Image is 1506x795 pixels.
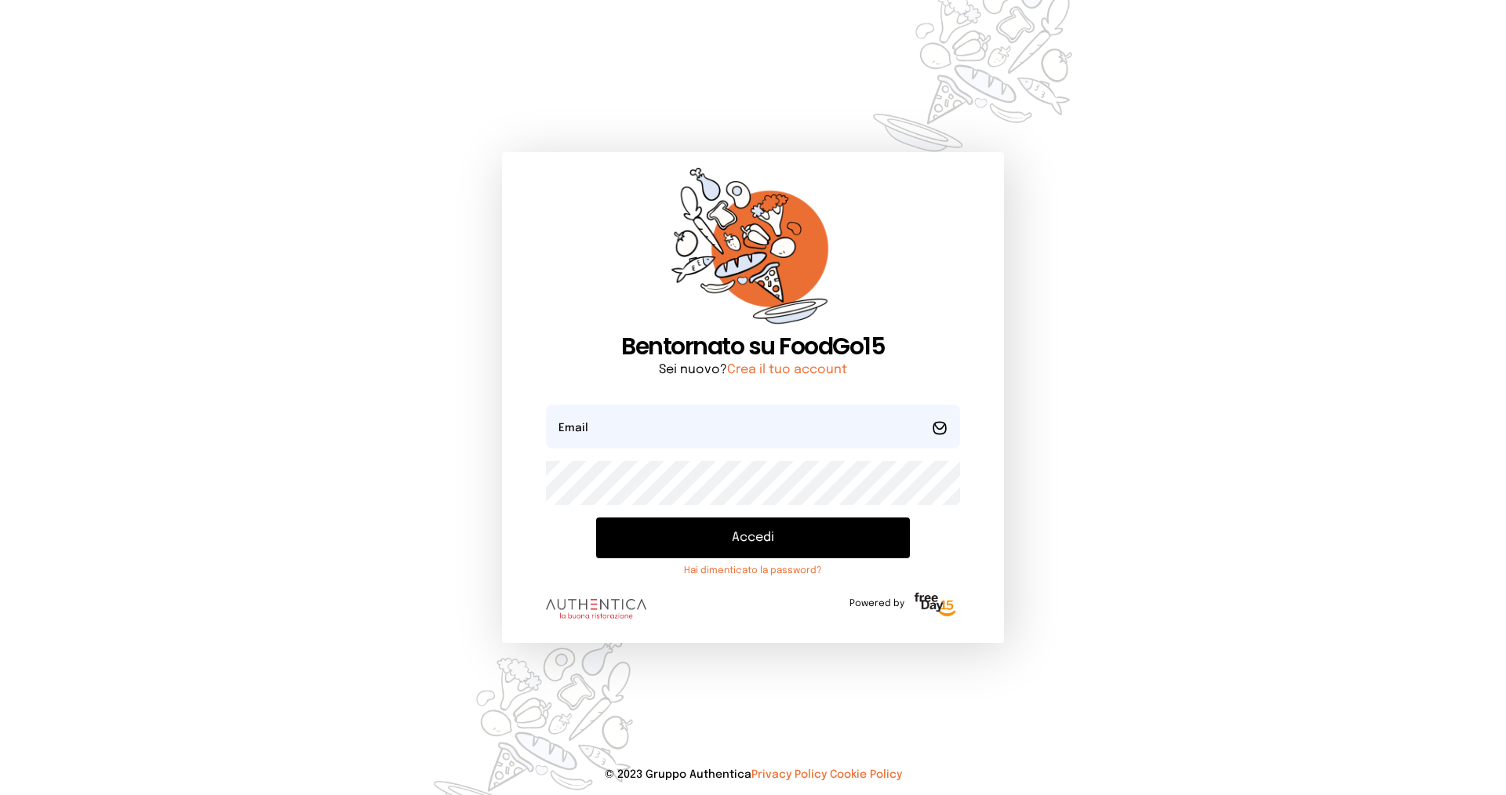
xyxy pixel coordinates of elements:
[830,769,902,780] a: Cookie Policy
[25,767,1481,782] p: © 2023 Gruppo Authentica
[849,597,904,610] span: Powered by
[911,590,960,621] img: logo-freeday.3e08031.png
[546,599,646,619] img: logo.8f33a47.png
[671,168,835,333] img: sticker-orange.65babaf.png
[751,769,827,780] a: Privacy Policy
[596,564,910,577] a: Hai dimenticato la password?
[596,517,910,558] button: Accedi
[546,332,960,361] h1: Bentornato su FoodGo15
[727,363,847,376] a: Crea il tuo account
[546,361,960,379] p: Sei nuovo?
